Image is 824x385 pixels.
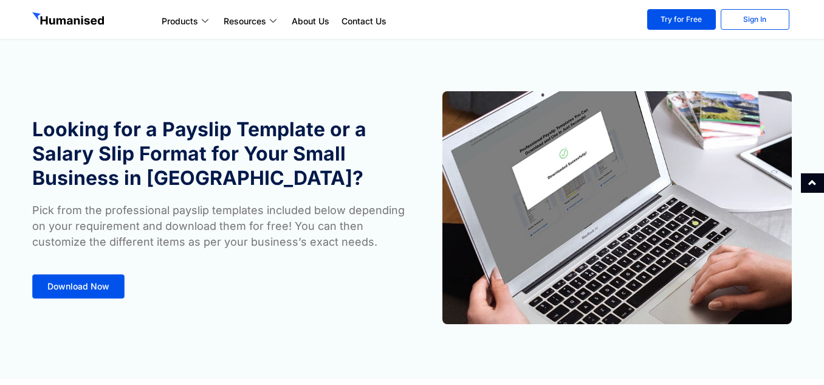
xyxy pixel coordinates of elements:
[32,203,406,250] p: Pick from the professional payslip templates included below depending on your requirement and dow...
[32,12,106,28] img: GetHumanised Logo
[286,14,335,29] a: About Us
[647,9,716,30] a: Try for Free
[32,274,125,299] a: Download Now
[218,14,286,29] a: Resources
[156,14,218,29] a: Products
[32,117,406,190] h1: Looking for a Payslip Template or a Salary Slip Format for Your Small Business in [GEOGRAPHIC_DATA]?
[721,9,789,30] a: Sign In
[335,14,393,29] a: Contact Us
[47,282,109,291] span: Download Now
